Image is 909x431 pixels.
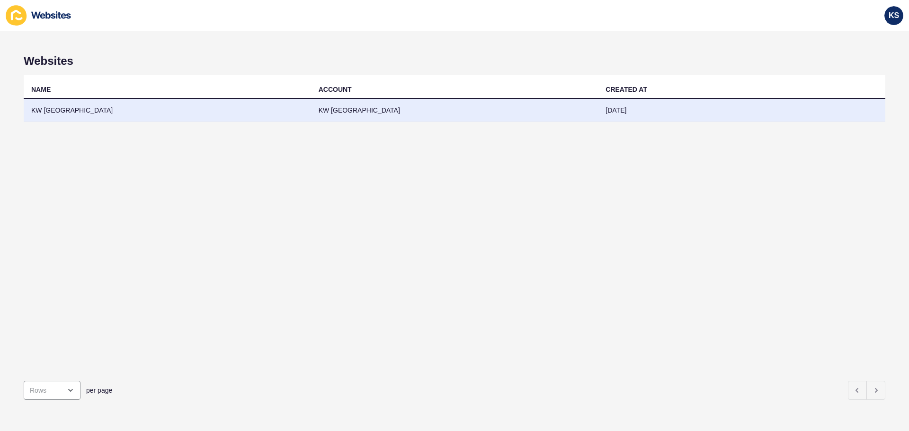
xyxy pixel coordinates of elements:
[319,85,352,94] div: ACCOUNT
[598,99,885,122] td: [DATE]
[606,85,647,94] div: CREATED AT
[24,381,80,400] div: open menu
[311,99,598,122] td: KW [GEOGRAPHIC_DATA]
[24,54,885,68] h1: Websites
[889,11,899,20] span: KS
[24,99,311,122] td: KW [GEOGRAPHIC_DATA]
[31,85,51,94] div: NAME
[86,386,112,395] span: per page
